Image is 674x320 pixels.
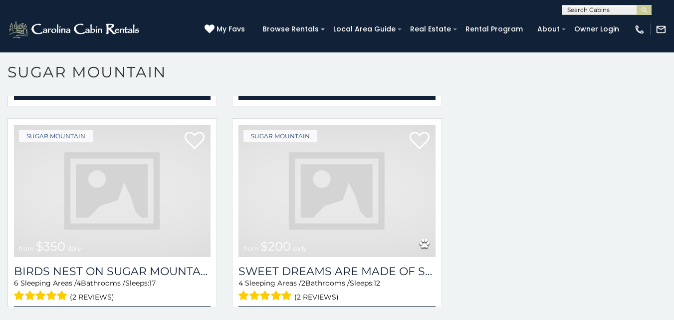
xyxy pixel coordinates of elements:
img: phone-regular-white.png [634,24,645,35]
span: daily [67,245,81,252]
div: Sleeping Areas / Bathrooms / Sleeps: [238,278,435,304]
a: Sweet Dreams Are Made Of Skis [238,265,435,278]
a: Local Area Guide [328,21,401,37]
a: Browse Rentals [257,21,324,37]
span: $200 [260,239,291,254]
span: from [19,245,34,252]
img: mail-regular-white.png [656,24,667,35]
span: (2 reviews) [294,291,339,304]
span: (2 reviews) [70,291,114,304]
a: Sugar Mountain [243,130,317,142]
img: dummy-image.jpg [14,125,211,257]
a: About [532,21,565,37]
a: Sugar Mountain [19,130,93,142]
a: Birds Nest On Sugar Mountain [14,265,211,278]
a: from $200 daily [238,125,435,257]
span: 12 [374,279,380,288]
img: dummy-image.jpg [238,125,435,257]
span: from [243,245,258,252]
a: Rental Program [460,21,528,37]
a: Owner Login [569,21,624,37]
span: 17 [149,279,156,288]
span: 2 [301,279,305,288]
span: 6 [14,279,18,288]
a: from $350 daily [14,125,211,257]
span: 4 [76,279,81,288]
a: My Favs [205,24,247,35]
span: My Favs [217,24,245,34]
a: Real Estate [405,21,456,37]
span: daily [293,245,307,252]
div: Sleeping Areas / Bathrooms / Sleeps: [14,278,211,304]
img: White-1-2.png [7,19,142,39]
a: Add to favorites [410,131,430,152]
span: $350 [36,239,65,254]
span: 4 [238,279,243,288]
